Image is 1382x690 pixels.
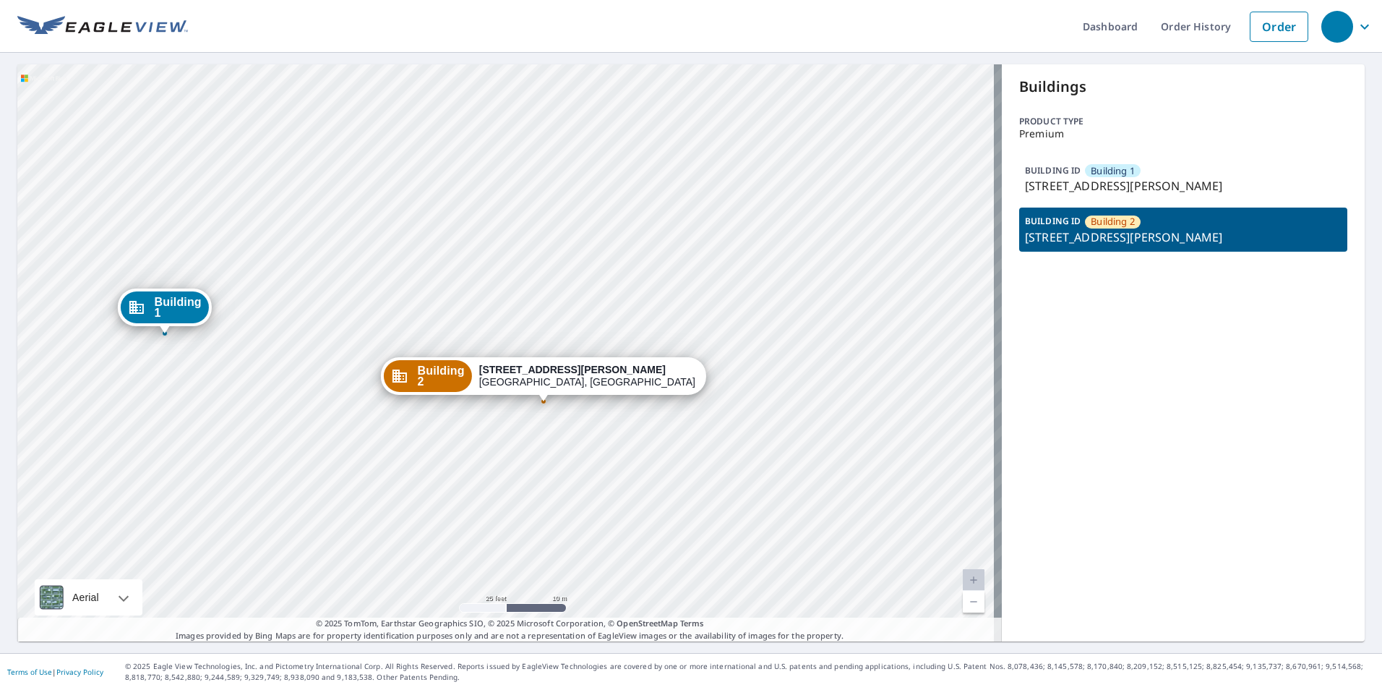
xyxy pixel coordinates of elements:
a: Terms of Use [7,667,52,677]
strong: [STREET_ADDRESS][PERSON_NAME] [479,364,666,375]
p: Buildings [1019,76,1347,98]
p: BUILDING ID [1025,215,1081,227]
p: Premium [1019,128,1347,140]
span: © 2025 TomTom, Earthstar Geographics SIO, © 2025 Microsoft Corporation, © [316,618,704,630]
p: Images provided by Bing Maps are for property identification purposes only and are not a represen... [17,618,1002,642]
p: © 2025 Eagle View Technologies, Inc. and Pictometry International Corp. All Rights Reserved. Repo... [125,661,1375,683]
a: Order [1250,12,1308,42]
p: BUILDING ID [1025,164,1081,176]
a: Privacy Policy [56,667,103,677]
div: [GEOGRAPHIC_DATA], [GEOGRAPHIC_DATA] 72764 [479,364,696,388]
span: Building 1 [155,297,202,318]
a: Terms [680,618,704,629]
a: OpenStreetMap [617,618,677,629]
p: [STREET_ADDRESS][PERSON_NAME] [1025,229,1342,246]
div: Dropped pin, building Building 1, Commercial property, 417 Holcomb Street Springdale, AR 72764 [118,289,212,333]
div: Aerial [35,579,142,616]
p: [STREET_ADDRESS][PERSON_NAME] [1025,177,1342,195]
span: Building 2 [1091,215,1135,229]
div: Aerial [68,579,103,616]
span: Building 2 [418,365,465,387]
img: EV Logo [17,16,188,38]
span: Building 1 [1091,164,1135,178]
div: Dropped pin, building Building 2, Commercial property, 417 Holcomb Street Springdale, AR 72764 [381,357,706,402]
p: | [7,668,103,676]
a: Current Level 20, Zoom In Disabled [963,569,984,591]
a: Current Level 20, Zoom Out [963,591,984,613]
p: Product type [1019,115,1347,128]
